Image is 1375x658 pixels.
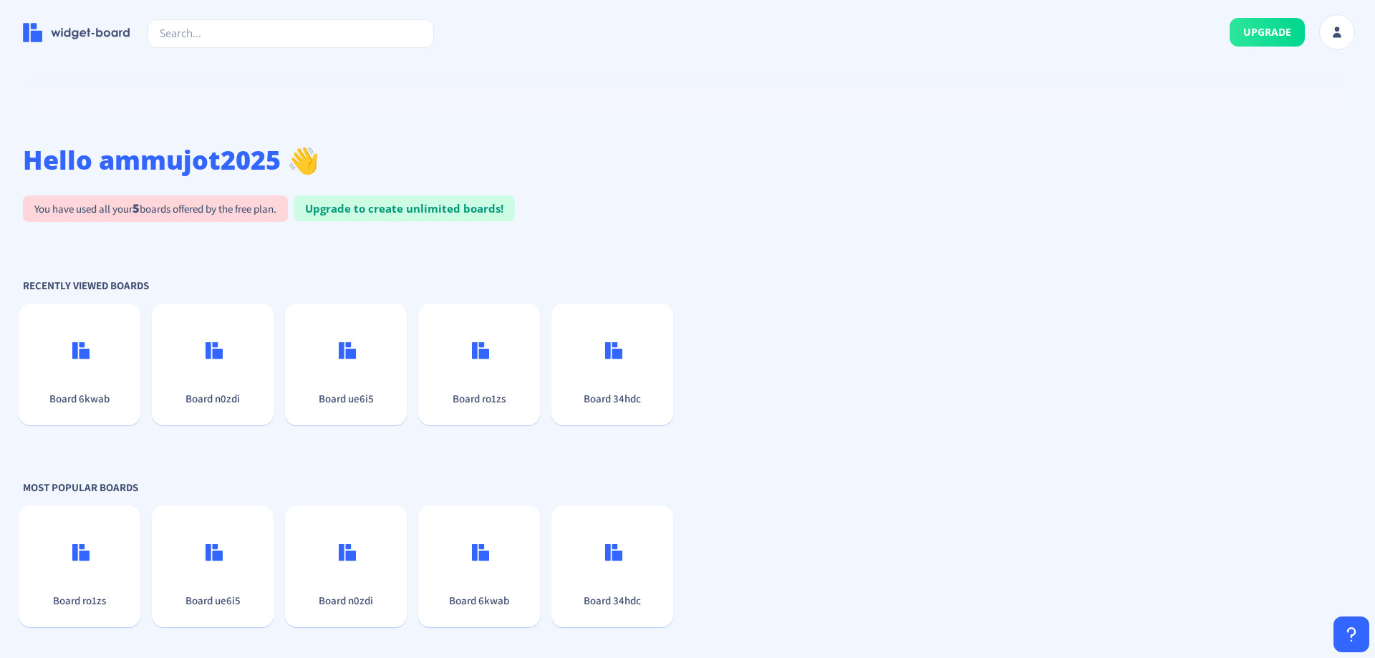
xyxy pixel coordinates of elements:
p: Board n0zdi [291,594,401,607]
p: Board ue6i5 [291,392,401,405]
img: logo.svg [605,342,623,359]
img: logo.svg [72,342,90,359]
img: logo-name.svg [23,23,130,42]
img: logo.svg [339,342,357,359]
p: Board n0zdi [158,392,268,405]
img: logo.svg [206,543,223,561]
button: upgrade [1230,18,1305,47]
input: Search... [148,19,434,48]
span: Upgrade to create unlimited boards! [294,195,515,221]
img: logo.svg [472,543,490,561]
p: Board 6kwab [24,392,135,405]
img: logo.svg [206,342,223,359]
p: Board ue6i5 [158,594,268,607]
p: You have used all your boards offered by the free plan. [23,195,288,222]
img: logo.svg [72,543,90,561]
p: Most Popular Boards [23,480,1352,494]
img: logo.svg [339,543,357,561]
p: Board 6kwab [424,594,534,607]
span: 5 [132,200,140,216]
p: Board 34hdc [557,392,667,405]
h1: Hello ammujot2025 👋 [23,143,1352,178]
p: Board 34hdc [557,594,667,607]
img: logo.svg [605,543,623,561]
p: Recently Viewed Boards [23,279,1352,292]
p: Board ro1zs [24,594,135,607]
img: logo.svg [472,342,490,359]
p: Board ro1zs [424,392,534,405]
